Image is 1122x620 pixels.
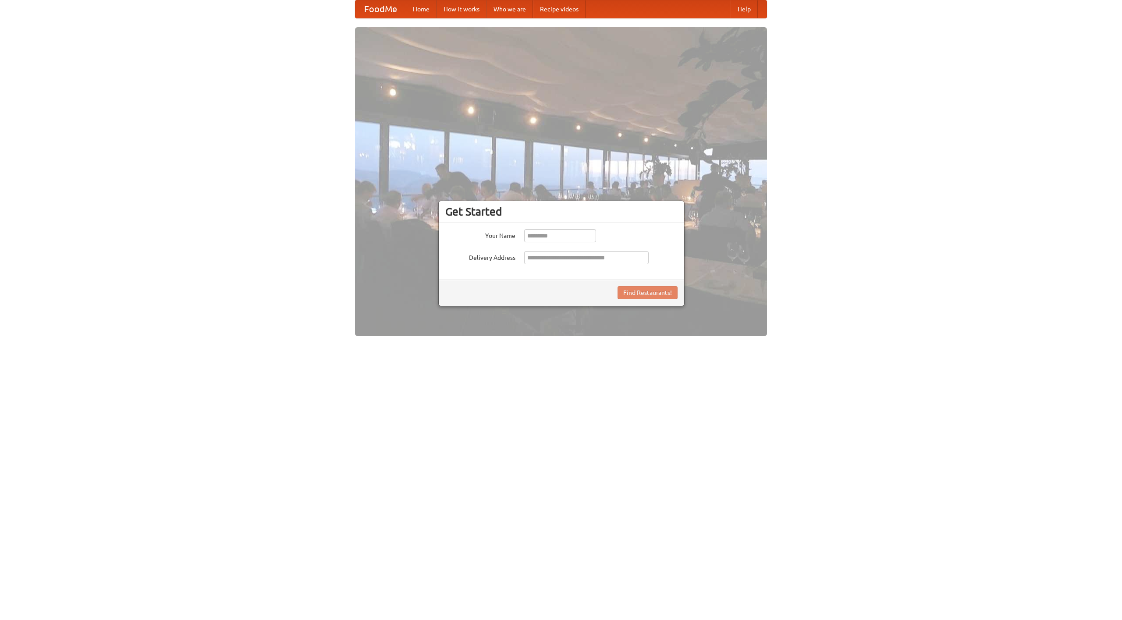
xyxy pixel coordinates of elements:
a: FoodMe [355,0,406,18]
h3: Get Started [445,205,678,218]
a: Home [406,0,437,18]
a: Who we are [486,0,533,18]
label: Your Name [445,229,515,240]
a: How it works [437,0,486,18]
a: Help [731,0,758,18]
a: Recipe videos [533,0,586,18]
button: Find Restaurants! [618,286,678,299]
label: Delivery Address [445,251,515,262]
